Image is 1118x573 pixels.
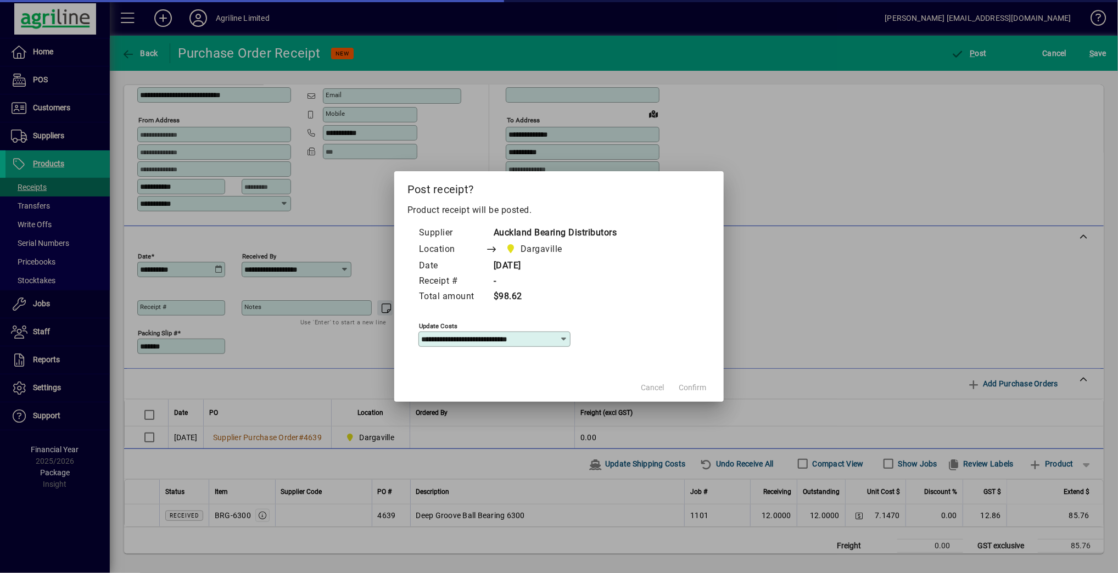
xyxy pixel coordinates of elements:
[394,171,724,203] h2: Post receipt?
[418,241,485,259] td: Location
[485,274,617,289] td: -
[418,274,485,289] td: Receipt #
[521,243,562,256] span: Dargaville
[485,289,617,305] td: $98.62
[418,289,485,305] td: Total amount
[418,259,485,274] td: Date
[418,226,485,241] td: Supplier
[502,241,567,257] span: Dargaville
[419,322,457,330] mat-label: Update costs
[485,226,617,241] td: Auckland Bearing Distributors
[485,259,617,274] td: [DATE]
[407,204,711,217] p: Product receipt will be posted.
